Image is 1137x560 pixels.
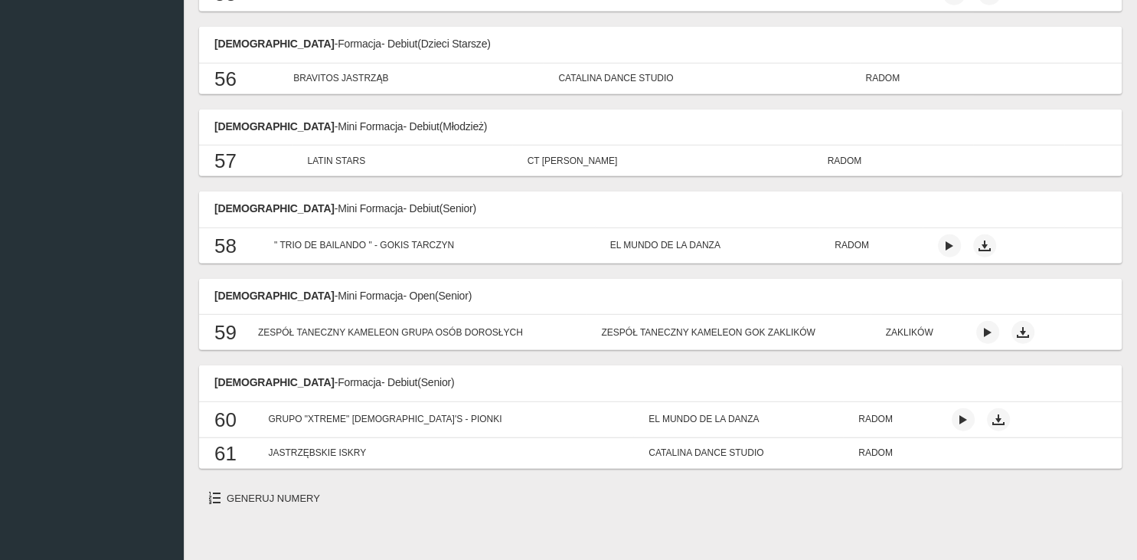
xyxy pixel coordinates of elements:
span: Mini Formacja [338,290,403,302]
td: 61 [199,437,253,469]
td: Radom [819,228,923,264]
a: Generuj numery [199,484,329,513]
span: - Debiut [381,376,417,388]
td: 58 [199,228,259,264]
td: 59 [199,315,243,351]
span: Senior [438,290,468,302]
h6: - ( ) [214,201,1106,218]
td: 57 [199,146,292,177]
td: Catalina Dance Studio [543,63,850,94]
span: - Debiut [403,120,439,133]
span: [DEMOGRAPHIC_DATA] [214,376,335,388]
div: Zespół Taneczny Kameleon Grupa Osób Dorosłych [258,326,570,339]
span: - Debiut [403,202,439,215]
td: Radom [812,146,972,177]
td: 56 [199,63,278,94]
span: Dzieci Starsze [421,38,488,50]
span: Senior [443,202,472,215]
td: Radom [850,63,986,94]
h6: - ( ) [214,119,1106,136]
span: Młodzież [443,120,484,133]
td: Radom [843,401,936,437]
span: Formacja [338,376,381,388]
span: Senior [421,376,451,388]
td: Zaklików [871,315,962,351]
td: EL MUNDO DE LA DANZA [595,228,820,264]
span: Formacja [338,38,381,50]
td: Radom [843,437,936,469]
div: " Trio de Bailando " - GOKiS Tarczyn [274,238,580,252]
div: Grupo "Xtreme" [DEMOGRAPHIC_DATA]'s - Pionki [268,412,618,426]
h6: - ( ) [214,36,1106,53]
span: - Open [403,290,435,302]
div: Jastrzębskie Iskry [268,446,618,460]
h6: - ( ) [214,375,1106,391]
span: [DEMOGRAPHIC_DATA] [214,120,335,133]
td: 60 [199,401,253,437]
h6: - ( ) [214,288,1106,305]
span: Mini Formacja [338,120,403,133]
td: CT [PERSON_NAME] [512,146,812,177]
div: Bravitos Jastrząb [293,71,528,85]
span: [DEMOGRAPHIC_DATA] [214,290,335,302]
td: EL MUNDO DE LA DANZA [633,401,843,437]
td: Zespół Taneczny Kameleon GOK Zaklików [586,315,870,351]
span: - Debiut [381,38,417,50]
span: [DEMOGRAPHIC_DATA] [214,38,335,50]
div: Latin Stars [308,154,497,168]
span: [DEMOGRAPHIC_DATA] [214,202,335,215]
span: Mini Formacja [338,202,403,215]
td: Catalina Dance Studio [633,437,843,469]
